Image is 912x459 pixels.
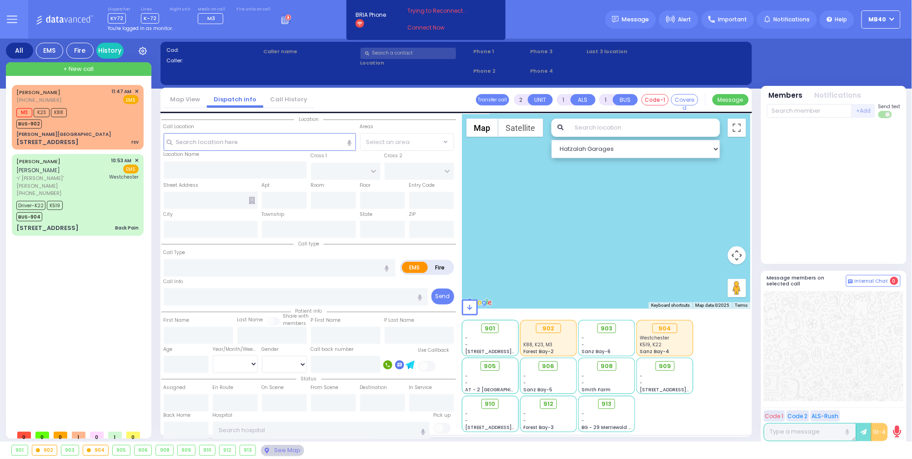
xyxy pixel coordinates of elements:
span: Trying to Reconnect... [407,7,479,15]
span: - [582,379,585,386]
span: - [465,417,468,424]
span: 912 [543,399,553,409]
a: History [96,43,124,59]
label: State [360,211,373,218]
a: Map View [163,95,207,104]
label: Hospital [213,412,233,419]
span: [STREET_ADDRESS][PERSON_NAME] [465,348,551,355]
a: Dispatch info [207,95,263,104]
span: - [465,373,468,379]
div: 904 [83,445,109,455]
input: Search hospital [213,422,430,439]
span: - [582,341,585,348]
label: Caller: [166,57,261,65]
span: Send text [878,103,901,110]
div: 901 [12,445,28,455]
label: En Route [213,384,234,391]
span: [STREET_ADDRESS][PERSON_NAME] [465,424,551,431]
label: Entry Code [409,182,435,189]
a: Call History [263,95,314,104]
span: Phone 4 [530,67,584,75]
label: On Scene [262,384,284,391]
img: Google [464,297,494,309]
label: Room [311,182,325,189]
span: Notifications [773,15,810,24]
div: See map [261,445,304,456]
span: Sanz Bay-5 [523,386,552,393]
span: BUS-904 [16,212,42,221]
div: 902 [32,445,57,455]
h5: Message members on selected call [767,275,846,287]
label: Cross 2 [385,152,403,160]
span: Phone 2 [474,67,527,75]
label: Apt [262,182,270,189]
button: Show satellite imagery [498,119,543,137]
button: Show street map [466,119,498,137]
button: Internal Chat 0 [846,275,901,287]
span: Alert [678,15,692,24]
div: Year/Month/Week/Day [213,346,258,353]
button: Members [769,90,803,101]
span: 0 [890,277,898,285]
div: 912 [220,445,236,455]
label: From Scene [311,384,339,391]
label: Back Home [164,412,191,419]
label: Pick up [434,412,451,419]
span: 905 [484,362,496,371]
div: 903 [61,445,79,455]
span: Phone 1 [474,48,527,55]
span: Help [835,15,847,24]
button: ALS [571,94,596,105]
img: comment-alt.png [848,279,853,284]
span: Smith Farm [582,386,611,393]
label: Medic on call [198,7,226,12]
span: AT - 2 [GEOGRAPHIC_DATA] [465,386,532,393]
span: Status [296,375,321,382]
button: MB40 [862,10,901,29]
label: Call Info [164,278,183,285]
span: 0 [90,432,104,439]
div: [STREET_ADDRESS] [16,138,79,147]
span: - [465,379,468,386]
label: Night unit [170,7,190,12]
span: Message [622,15,649,24]
span: - [523,379,526,386]
div: 910 [200,445,215,455]
span: Driver-K22 [16,201,45,210]
span: + New call [63,65,94,74]
label: First Name [164,317,190,324]
button: UNIT [528,94,553,105]
a: Open this area in Google Maps (opens a new window) [464,297,494,309]
a: [PERSON_NAME] [16,89,60,96]
span: BUS-902 [16,120,42,129]
span: - [465,334,468,341]
span: Patient info [291,308,327,314]
span: 908 [601,362,613,371]
span: K88, K23, M3 [523,341,552,348]
span: M3 [16,108,32,117]
button: Send [431,289,454,304]
label: Caller name [263,48,357,55]
span: K519 [47,201,63,210]
label: Lines [141,7,159,12]
span: You're logged in as monitor. [108,25,173,32]
button: Drag Pegman onto the map to open Street View [728,279,746,297]
span: 901 [485,324,496,333]
span: - [582,334,585,341]
span: [PHONE_NUMBER] [16,96,61,104]
button: ALS-Rush [811,410,840,422]
a: [PERSON_NAME] [16,158,60,165]
span: ר' [PERSON_NAME]' [PERSON_NAME] [16,175,106,190]
label: Cad: [166,46,261,54]
label: Assigned [164,384,186,391]
span: KY72 [108,13,126,24]
span: [STREET_ADDRESS][PERSON_NAME] [640,386,726,393]
div: 913 [240,445,256,455]
span: K-72 [141,13,159,24]
button: Covered [671,94,698,105]
div: 904 [652,324,677,334]
label: Fire [427,262,453,273]
label: P Last Name [385,317,415,324]
button: BUS [613,94,638,105]
button: Code-1 [641,94,669,105]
